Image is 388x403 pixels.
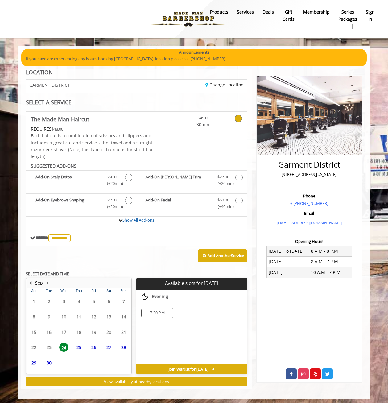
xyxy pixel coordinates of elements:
button: Next Month [45,280,50,286]
b: Deals [262,9,274,15]
span: Join Waitlist for [DATE] [169,367,208,372]
div: SELECT A SERVICE [26,99,247,105]
b: Services [237,9,254,15]
th: Wed [56,288,71,294]
a: ServicesServices [233,8,258,24]
label: Add-On Eyebrows Shaping [29,197,133,211]
b: The Made Man Haircut [31,115,89,123]
td: 8 A.M - 7 P.M [309,256,352,267]
label: Add-On Beard Trim [139,174,243,188]
a: DealsDeals [258,8,278,24]
td: Select day30 [41,355,56,371]
span: $50.00 [107,174,118,180]
p: Available slots for [DATE] [139,280,244,286]
h3: Email [263,211,355,215]
button: Sep [35,280,43,286]
b: Announcements [179,49,209,56]
a: Productsproducts [206,8,233,24]
td: Select day28 [116,340,131,355]
b: sign in [366,9,375,23]
div: 7:30 PM [141,308,173,318]
a: Gift cardsgift cards [278,8,299,31]
span: 26 [89,343,98,352]
td: Select day25 [71,340,86,355]
a: MembershipMembership [299,8,334,24]
span: 28 [119,343,128,352]
span: $50.00 [217,197,229,203]
th: Sat [101,288,116,294]
span: (+40min ) [214,203,232,210]
span: 25 [74,343,84,352]
th: Thu [71,288,86,294]
span: 29 [29,358,39,367]
td: [DATE] [267,267,309,278]
h3: Phone [263,194,355,198]
div: The Made Man Haircut Add-onS [26,160,247,218]
span: 24 [59,343,68,352]
label: Add-On Scalp Detox [29,174,133,188]
p: [STREET_ADDRESS][US_STATE] [263,171,355,178]
a: $45.00 [173,112,209,128]
span: (+20min ) [104,203,122,210]
span: 30 [44,358,54,367]
td: Select day29 [27,355,41,371]
span: 30min [173,121,209,128]
a: Series packagesSeries packages [334,8,361,31]
td: 10 A.M - 7 P.M [309,267,352,278]
label: Add-On Facial [139,197,243,211]
h3: Opening Hours [262,239,357,243]
b: Add-On Scalp Detox [35,174,101,187]
b: Add-On Facial [146,197,211,210]
td: 8 A.M - 8 P.M [309,246,352,256]
div: $48.00 [31,126,155,132]
b: Series packages [338,9,357,23]
td: Select day26 [86,340,101,355]
th: Mon [27,288,41,294]
b: gift cards [283,9,295,23]
span: GARMENT DISTRICT [29,83,70,87]
b: SUGGESTED ADD-ONS [31,163,76,169]
span: Evening [152,294,168,299]
td: [DATE] To [DATE] [267,246,309,256]
b: SELECT DATE AND TIME [26,271,69,276]
span: $27.00 [217,174,229,180]
img: evening slots [141,293,149,300]
span: 7:30 PM [150,310,164,315]
span: $15.00 [107,197,118,203]
span: This service needs some Advance to be paid before we block your appointment [31,126,52,132]
b: Add Another Service [208,253,244,258]
h2: Garment District [263,160,355,169]
td: Select day27 [101,340,116,355]
a: Show All Add-ons [122,217,154,223]
button: Previous Month [28,280,33,286]
span: View availability at nearby locations [104,379,169,384]
span: 27 [104,343,114,352]
b: Add-On Eyebrows Shaping [35,197,101,210]
th: Sun [116,288,131,294]
td: Select day24 [56,340,71,355]
th: Tue [41,288,56,294]
a: [EMAIL_ADDRESS][DOMAIN_NAME] [277,220,342,226]
span: (+20min ) [104,180,122,187]
img: Made Man Barbershop logo [146,2,231,36]
th: Fri [86,288,101,294]
b: Add-On [PERSON_NAME] Trim [146,174,211,187]
b: products [210,9,228,15]
a: sign insign in [361,8,379,24]
span: Each haircut is a combination of scissors and clippers and includes a great cut and service, a ho... [31,133,154,159]
button: View availability at nearby locations [26,377,247,386]
p: If you have are experiencing any issues booking [GEOGRAPHIC_DATA] location please call [PHONE_NUM... [26,56,362,62]
a: + [PHONE_NUMBER] [290,201,328,206]
a: Change Location [205,82,244,88]
span: (+20min ) [214,180,232,187]
b: Membership [303,9,330,15]
button: Add AnotherService [198,249,247,262]
td: [DATE] [267,256,309,267]
b: LOCATION [26,69,53,76]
